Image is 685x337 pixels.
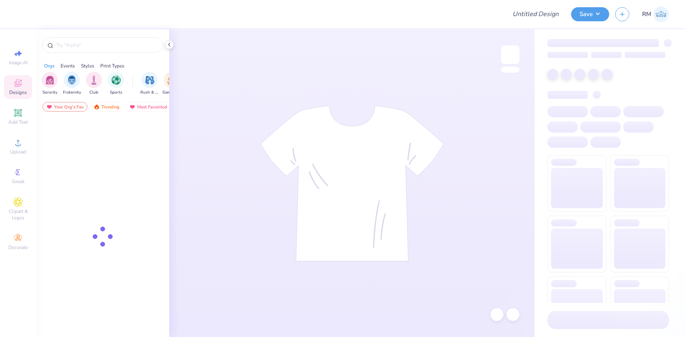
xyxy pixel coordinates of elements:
[63,90,81,96] span: Fraternity
[167,76,176,85] img: Game Day Image
[145,76,154,85] img: Rush & Bid Image
[90,102,123,112] div: Trending
[8,119,28,125] span: Add Text
[44,62,55,69] div: Orgs
[100,62,124,69] div: Print Types
[162,90,181,96] span: Game Day
[81,62,94,69] div: Styles
[86,72,102,96] button: filter button
[67,76,76,85] img: Fraternity Image
[260,105,444,261] img: tee-skeleton.svg
[140,72,159,96] button: filter button
[140,90,159,96] span: Rush & Bid
[63,72,81,96] button: filter button
[129,104,136,110] img: most_fav.gif
[10,149,26,155] span: Upload
[108,72,124,96] div: filter for Sports
[89,90,98,96] span: Club
[9,59,28,66] span: Image AI
[86,72,102,96] div: filter for Club
[89,76,98,85] img: Club Image
[45,76,55,85] img: Sorority Image
[126,102,171,112] div: Most Favorited
[12,178,24,185] span: Greek
[4,208,32,221] span: Clipart & logos
[42,72,58,96] button: filter button
[61,62,75,69] div: Events
[9,89,27,96] span: Designs
[42,72,58,96] div: filter for Sorority
[642,6,669,22] a: RM
[55,41,158,49] input: Try "Alpha"
[506,6,565,22] input: Untitled Design
[111,76,121,85] img: Sports Image
[140,72,159,96] div: filter for Rush & Bid
[162,72,181,96] div: filter for Game Day
[46,104,53,110] img: most_fav.gif
[63,72,81,96] div: filter for Fraternity
[108,72,124,96] button: filter button
[110,90,122,96] span: Sports
[642,10,651,19] span: RM
[8,244,28,251] span: Decorate
[43,102,87,112] div: Your Org's Fav
[93,104,100,110] img: trending.gif
[571,7,609,21] button: Save
[162,72,181,96] button: filter button
[43,90,57,96] span: Sorority
[653,6,669,22] img: Roberta Manuel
